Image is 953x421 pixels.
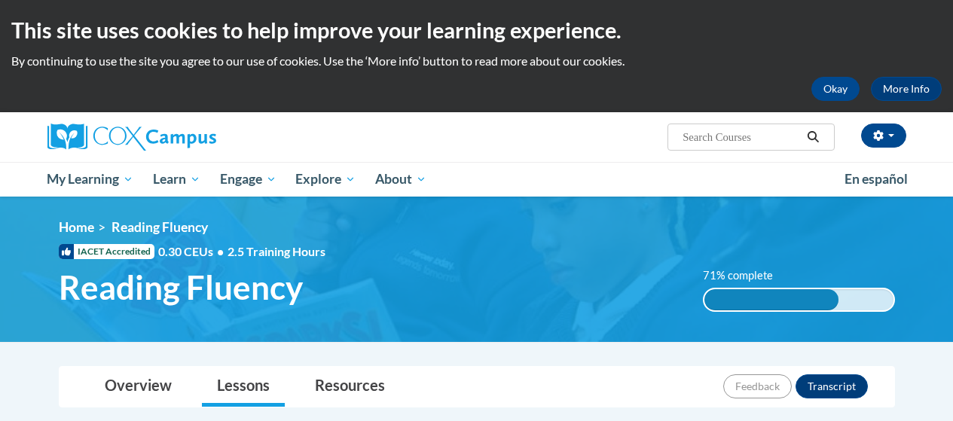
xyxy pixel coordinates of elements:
[845,171,908,187] span: En español
[861,124,906,148] button: Account Settings
[220,170,276,188] span: Engage
[59,267,303,307] span: Reading Fluency
[796,374,868,398] button: Transcript
[217,244,224,258] span: •
[59,244,154,259] span: IACET Accredited
[38,162,144,197] a: My Learning
[153,170,200,188] span: Learn
[143,162,210,197] a: Learn
[11,15,942,45] h2: This site uses cookies to help improve your learning experience.
[11,53,942,69] p: By continuing to use the site you agree to our use of cookies. Use the ‘More info’ button to read...
[202,367,285,407] a: Lessons
[802,128,824,146] button: Search
[375,170,426,188] span: About
[47,124,216,151] img: Cox Campus
[723,374,792,398] button: Feedback
[681,128,802,146] input: Search Courses
[871,77,942,101] a: More Info
[835,163,918,195] a: En español
[36,162,918,197] div: Main menu
[704,289,838,310] div: 71% complete
[811,77,860,101] button: Okay
[295,170,356,188] span: Explore
[59,219,94,235] a: Home
[300,367,400,407] a: Resources
[47,124,319,151] a: Cox Campus
[228,244,325,258] span: 2.5 Training Hours
[210,162,286,197] a: Engage
[365,162,436,197] a: About
[286,162,365,197] a: Explore
[47,170,133,188] span: My Learning
[90,367,187,407] a: Overview
[111,219,208,235] span: Reading Fluency
[703,267,790,284] label: 71% complete
[158,243,228,260] span: 0.30 CEUs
